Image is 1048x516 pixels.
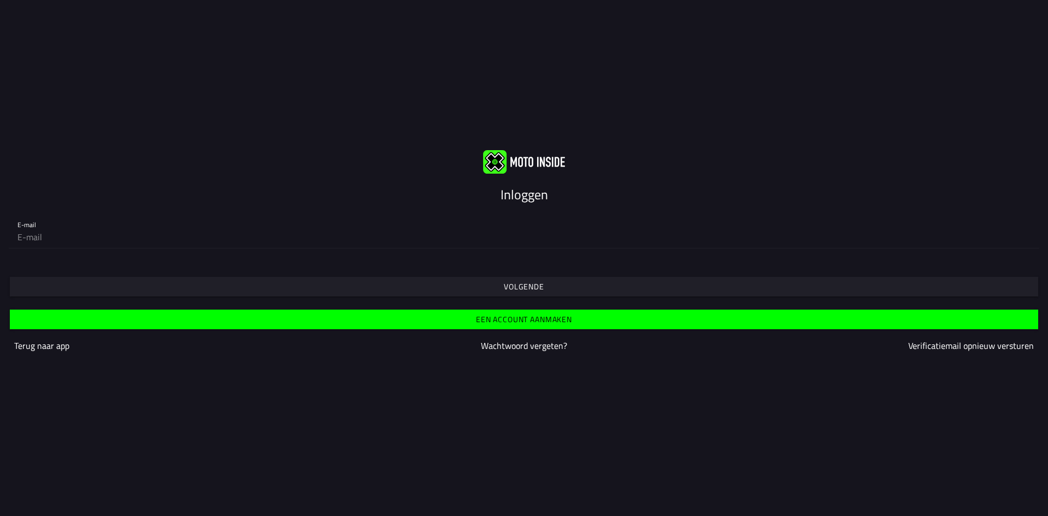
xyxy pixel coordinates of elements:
ion-text: Volgende [504,283,544,290]
ion-button: Een account aanmaken [10,310,1038,329]
a: Terug naar app [14,339,69,352]
a: Wachtwoord vergeten? [481,339,567,352]
input: E-mail [17,226,1031,248]
a: Verificatiemail opnieuw versturen [908,339,1034,352]
ion-text: Inloggen [501,185,548,204]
